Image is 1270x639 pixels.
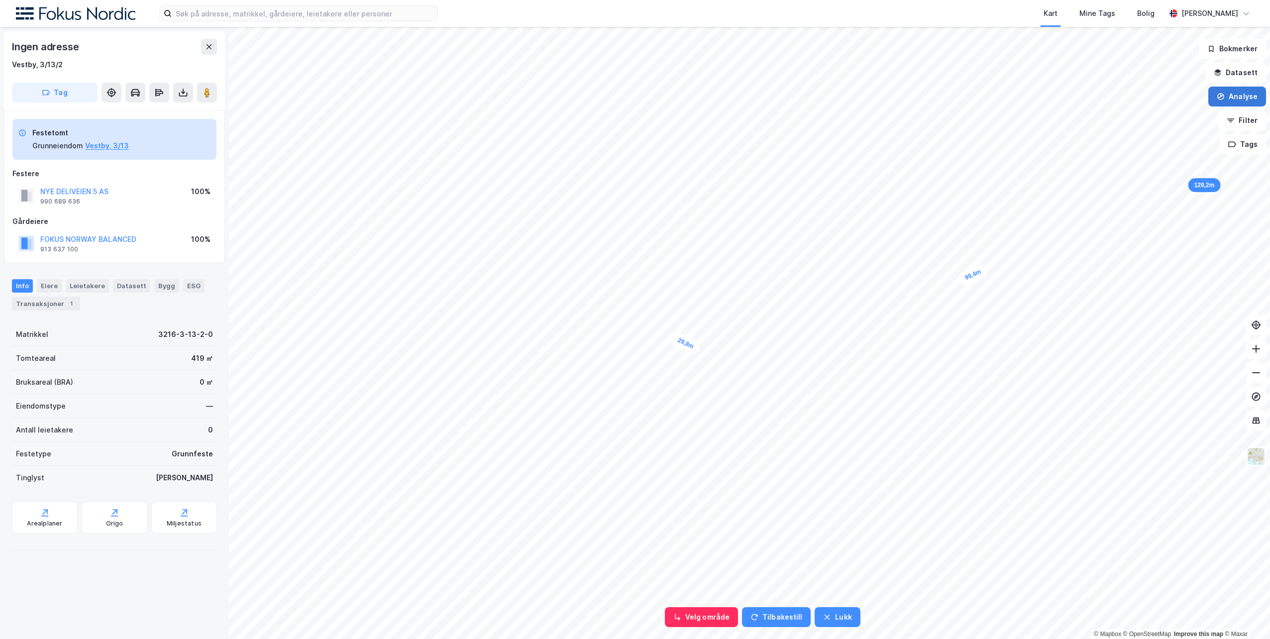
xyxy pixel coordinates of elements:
div: Antall leietakere [16,424,73,436]
button: Lukk [815,607,860,627]
div: Map marker [670,331,702,356]
img: fokus-nordic-logo.8a93422641609758e4ac.png [16,7,135,20]
button: Analyse [1208,87,1266,106]
div: Map marker [957,262,989,287]
div: 419 ㎡ [191,352,213,364]
div: — [206,400,213,412]
img: Z [1247,447,1266,466]
div: Gårdeiere [12,215,216,227]
div: Datasett [113,279,150,292]
div: Grunneiendom [32,140,83,152]
div: Origo [106,520,123,528]
div: Kontrollprogram for chat [1220,591,1270,639]
div: 913 637 100 [40,245,78,253]
iframe: Chat Widget [1220,591,1270,639]
button: Vestby, 3/13 [85,140,129,152]
div: Festere [12,168,216,180]
div: [PERSON_NAME] [1181,7,1238,19]
div: 0 [208,424,213,436]
button: Bokmerker [1199,39,1266,59]
div: 100% [191,233,211,245]
div: [PERSON_NAME] [156,472,213,484]
div: Eiendomstype [16,400,66,412]
div: Map marker [1188,178,1221,192]
div: Leietakere [66,279,109,292]
div: Tinglyst [16,472,44,484]
div: Bolig [1137,7,1155,19]
a: Improve this map [1174,631,1223,638]
div: Vestby, 3/13/2 [12,59,63,71]
div: Grunnfeste [172,448,213,460]
div: Kart [1044,7,1058,19]
div: Tomteareal [16,352,56,364]
div: 1 [66,299,76,309]
button: Filter [1218,110,1266,130]
div: Matrikkel [16,328,48,340]
div: Eiere [37,279,62,292]
button: Datasett [1205,63,1266,83]
div: Transaksjoner [12,297,80,311]
button: Tilbakestill [742,607,811,627]
div: Mine Tags [1079,7,1115,19]
div: Arealplaner [27,520,62,528]
button: Velg område [665,607,738,627]
div: Bygg [154,279,179,292]
div: Miljøstatus [167,520,202,528]
input: Søk på adresse, matrikkel, gårdeiere, leietakere eller personer [172,6,437,21]
div: 3216-3-13-2-0 [158,328,213,340]
div: Bruksareal (BRA) [16,376,73,388]
div: Festetype [16,448,51,460]
div: 990 689 636 [40,198,80,206]
div: 100% [191,186,211,198]
a: Mapbox [1094,631,1121,638]
button: Tags [1220,134,1266,154]
a: OpenStreetMap [1123,631,1171,638]
div: 0 ㎡ [200,376,213,388]
div: ESG [183,279,205,292]
div: Ingen adresse [12,39,81,55]
div: Info [12,279,33,292]
div: Festetomt [32,127,129,139]
button: Tag [12,83,98,103]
